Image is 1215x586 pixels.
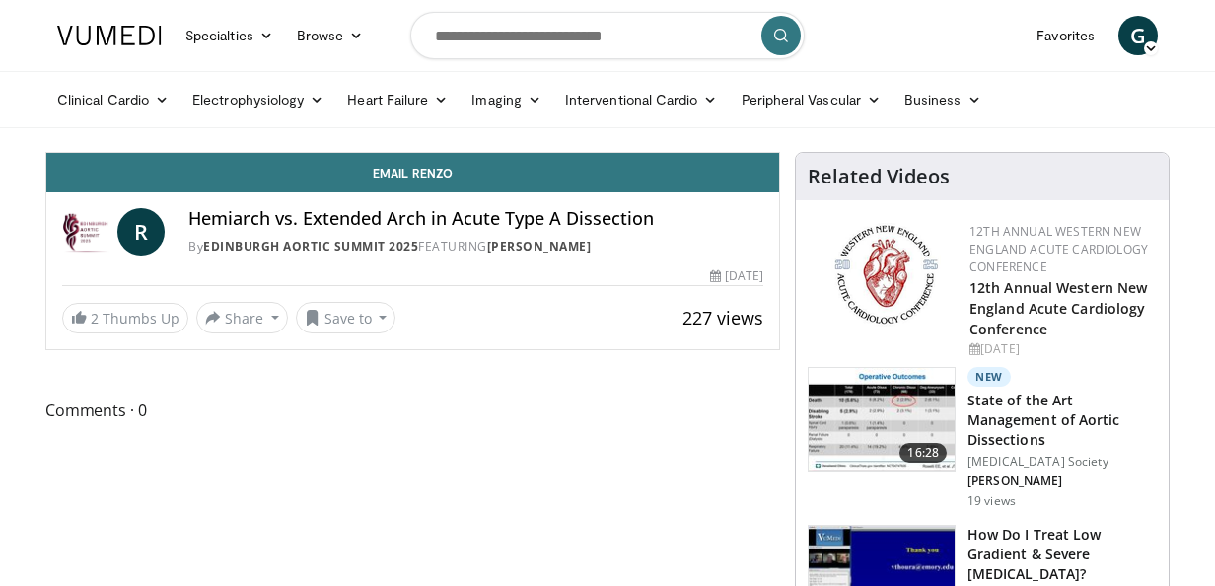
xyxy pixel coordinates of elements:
[487,238,592,255] a: [PERSON_NAME]
[967,493,1016,509] p: 19 views
[410,12,805,59] input: Search topics, interventions
[285,16,376,55] a: Browse
[967,454,1157,470] p: [MEDICAL_DATA] Society
[831,223,941,327] img: 0954f259-7907-4053-a817-32a96463ecc8.png.150x105_q85_autocrop_double_scale_upscale_version-0.2.png
[196,302,288,333] button: Share
[296,302,396,333] button: Save to
[335,80,460,119] a: Heart Failure
[730,80,893,119] a: Peripheral Vascular
[203,238,418,255] a: Edinburgh Aortic Summit 2025
[899,443,947,463] span: 16:28
[45,80,180,119] a: Clinical Cardio
[893,80,993,119] a: Business
[188,208,763,230] h4: Hemiarch vs. Extended Arch in Acute Type A Dissection
[174,16,285,55] a: Specialties
[809,368,955,471] img: eeb4cf33-ecb6-4831-bc4b-afb1e079cd66.150x105_q85_crop-smart_upscale.jpg
[967,525,1157,584] h3: How Do I Treat Low Gradient & Severe [MEDICAL_DATA]?
[1025,16,1107,55] a: Favorites
[969,278,1147,338] a: 12th Annual Western New England Acute Cardiology Conference
[682,306,763,330] span: 227 views
[808,165,950,188] h4: Related Videos
[46,153,779,192] a: Email Renzo
[117,208,165,256] a: R
[180,80,335,119] a: Electrophysiology
[967,391,1157,450] h3: State of the Art Management of Aortic Dissections
[969,223,1148,275] a: 12th Annual Western New England Acute Cardiology Conference
[188,238,763,256] div: By FEATURING
[57,26,162,45] img: VuMedi Logo
[967,367,1011,387] p: New
[967,474,1157,489] p: [PERSON_NAME]
[808,367,1157,509] a: 16:28 New State of the Art Management of Aortic Dissections [MEDICAL_DATA] Society [PERSON_NAME] ...
[45,398,780,423] span: Comments 0
[91,309,99,328] span: 2
[62,208,109,256] img: Edinburgh Aortic Summit 2025
[969,340,1153,358] div: [DATE]
[710,267,763,285] div: [DATE]
[62,303,188,333] a: 2 Thumbs Up
[460,80,553,119] a: Imaging
[1118,16,1158,55] a: G
[553,80,730,119] a: Interventional Cardio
